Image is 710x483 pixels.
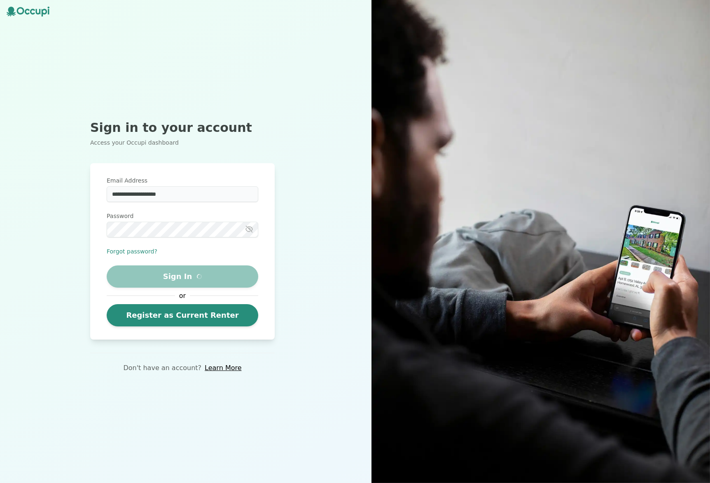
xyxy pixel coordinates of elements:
a: Register as Current Renter [107,304,258,326]
h2: Sign in to your account [90,120,275,135]
p: Don't have an account? [123,363,201,373]
label: Email Address [107,176,258,185]
label: Password [107,212,258,220]
a: Learn More [205,363,241,373]
span: or [175,291,190,301]
button: Forgot password? [107,247,157,256]
p: Access your Occupi dashboard [90,138,275,147]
